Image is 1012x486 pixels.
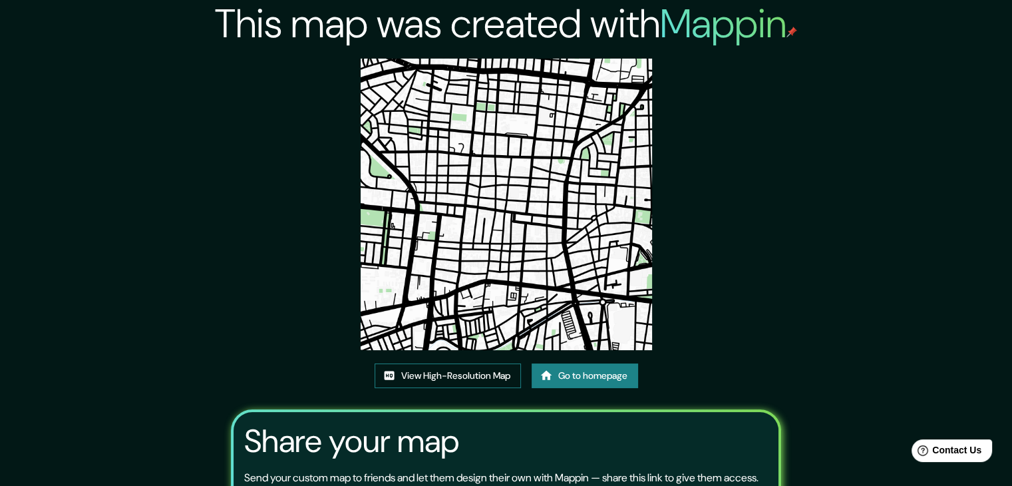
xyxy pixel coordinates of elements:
h3: Share your map [244,423,459,460]
iframe: Help widget launcher [894,434,997,471]
img: created-map [361,59,652,350]
img: mappin-pin [786,27,797,37]
a: View High-Resolution Map [375,364,521,388]
a: Go to homepage [532,364,638,388]
p: Send your custom map to friends and let them design their own with Mappin — share this link to gi... [244,470,759,486]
